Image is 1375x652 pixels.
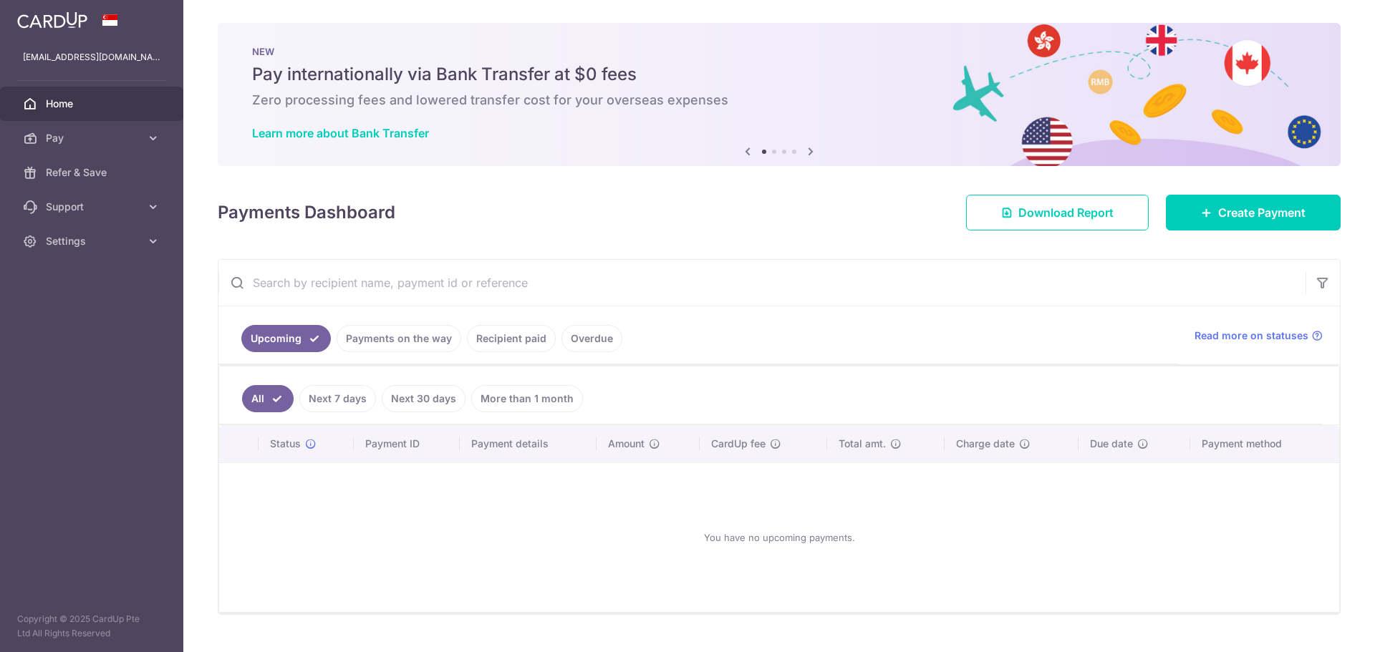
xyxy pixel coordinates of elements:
span: Settings [46,234,140,248]
a: More than 1 month [471,385,583,412]
span: Amount [608,437,645,451]
span: Total amt. [839,437,886,451]
h5: Pay internationally via Bank Transfer at $0 fees [252,63,1306,86]
a: Upcoming [241,325,331,352]
span: Download Report [1018,204,1114,221]
span: Charge date [956,437,1015,451]
img: CardUp [17,11,87,29]
a: Recipient paid [467,325,556,352]
img: Bank transfer banner [218,23,1341,166]
th: Payment ID [354,425,460,462]
a: Next 7 days [299,385,376,412]
input: Search by recipient name, payment id or reference [218,260,1306,306]
a: All [242,385,294,412]
span: Due date [1090,437,1133,451]
span: CardUp fee [711,437,766,451]
a: Overdue [561,325,622,352]
th: Payment method [1190,425,1339,462]
span: Status [270,437,301,451]
div: You have no upcoming payments. [236,475,1322,600]
a: Learn more about Bank Transfer [252,126,429,140]
a: Payments on the way [337,325,461,352]
h6: Zero processing fees and lowered transfer cost for your overseas expenses [252,92,1306,109]
span: Refer & Save [46,165,140,180]
span: Home [46,97,140,111]
th: Payment details [460,425,597,462]
a: Download Report [966,195,1149,230]
p: [EMAIL_ADDRESS][DOMAIN_NAME] [23,50,160,64]
a: Create Payment [1166,195,1341,230]
a: Read more on statuses [1195,329,1323,343]
span: Create Payment [1218,204,1306,221]
p: NEW [252,46,1306,57]
span: Pay [46,131,140,145]
a: Next 30 days [382,385,465,412]
h4: Payments Dashboard [218,200,395,225]
span: Support [46,200,140,214]
span: Read more on statuses [1195,329,1308,343]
